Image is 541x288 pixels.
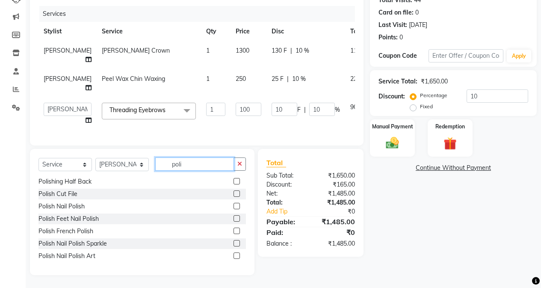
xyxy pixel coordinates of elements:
div: Polishing Half Back [38,177,92,186]
span: 90 [350,103,357,111]
a: x [166,106,169,114]
span: 25 F [272,74,284,83]
div: ₹1,485.00 [310,189,361,198]
th: Service [97,22,201,41]
div: 0 [415,8,419,17]
div: Polish Feet Nail Polish [38,214,99,223]
div: Total: [260,198,311,207]
span: 10 % [292,74,306,83]
div: Sub Total: [260,171,311,180]
div: ₹1,485.00 [310,239,361,248]
div: Last Visit: [378,21,407,30]
span: 1170 [350,47,364,54]
button: Apply [507,50,531,62]
span: Peel Wax Chin Waxing [102,75,165,83]
a: Continue Without Payment [372,163,535,172]
div: Card on file: [378,8,414,17]
img: _cash.svg [382,136,403,151]
div: [DATE] [409,21,427,30]
label: Manual Payment [372,123,413,131]
div: ₹165.00 [310,180,361,189]
div: ₹0 [310,227,361,238]
span: 1 [206,47,210,54]
th: Qty [201,22,231,41]
span: 1 [206,75,210,83]
div: ₹0 [319,207,361,216]
a: Add Tip [260,207,319,216]
span: | [290,46,292,55]
th: Disc [266,22,345,41]
span: [PERSON_NAME] Crown [102,47,170,54]
label: Redemption [435,123,465,131]
span: Total [266,158,286,167]
div: Services [39,6,361,22]
div: ₹1,650.00 [310,171,361,180]
div: Polish French Polish [38,227,93,236]
div: Service Total: [378,77,417,86]
div: Polish Nail Polish [38,202,85,211]
div: Discount: [260,180,311,189]
div: Polish Cut File [38,190,77,199]
img: _gift.svg [440,136,461,151]
div: Net: [260,189,311,198]
span: [PERSON_NAME] [44,75,92,83]
span: [PERSON_NAME] [44,47,92,54]
input: Enter Offer / Coupon Code [429,49,503,62]
span: 130 F [272,46,287,55]
div: Discount: [378,92,405,101]
div: Polish Nail Polish Sparkle [38,239,107,248]
span: 1300 [236,47,249,54]
div: ₹1,650.00 [421,77,448,86]
th: Total [345,22,370,41]
div: ₹1,485.00 [310,217,361,227]
label: Percentage [420,92,447,99]
div: Coupon Code [378,51,429,60]
span: | [287,74,289,83]
label: Fixed [420,103,433,110]
span: Threading Eyebrows [109,106,166,114]
input: Search or Scan [155,157,234,171]
span: 250 [236,75,246,83]
span: % [335,105,340,114]
th: Price [231,22,266,41]
th: Stylist [38,22,97,41]
div: 0 [399,33,403,42]
div: Payable: [260,217,311,227]
div: ₹1,485.00 [310,198,361,207]
span: 225 [350,75,361,83]
div: Paid: [260,227,311,238]
span: | [304,105,306,114]
div: Balance : [260,239,311,248]
div: Points: [378,33,398,42]
div: Polish Nail Polish Art [38,252,95,261]
span: F [297,105,301,114]
span: 10 % [296,46,309,55]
